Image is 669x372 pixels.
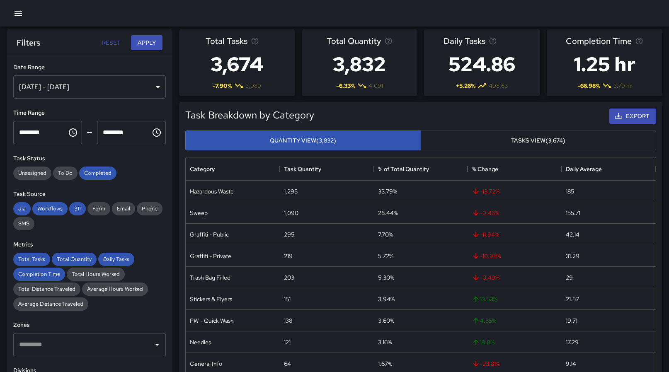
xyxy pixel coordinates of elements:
h5: Task Breakdown by Category [185,109,314,122]
div: 5.72% [378,252,393,260]
div: 138 [284,316,292,325]
h6: Task Source [13,190,166,199]
span: Total Tasks [206,34,247,48]
div: 17.29 [566,338,579,346]
span: 3,989 [245,82,261,90]
div: 29 [566,273,573,282]
div: Sweep [190,209,208,217]
div: Jia [13,202,31,215]
div: % of Total Quantity [374,157,468,181]
button: Export [609,109,656,124]
span: To Do [53,169,78,176]
div: 151 [284,295,291,303]
div: 295 [284,230,294,239]
h6: Filters [17,36,40,49]
div: 311 [69,202,86,215]
span: Completion Time [13,271,65,278]
div: Phone [137,202,162,215]
div: Email [112,202,135,215]
h3: 3,674 [206,48,268,81]
span: -23.81 % [472,360,500,368]
div: Trash Bag Filled [190,273,230,282]
div: Daily Average [562,157,656,181]
div: [DATE] - [DATE] [13,75,166,99]
div: 64 [284,360,291,368]
h6: Metrics [13,240,166,249]
span: -11.94 % [472,230,499,239]
div: Workflows [32,202,68,215]
div: Category [186,157,280,181]
div: 185 [566,187,574,196]
span: Average Hours Worked [82,285,148,292]
div: 19.71 [566,316,577,325]
span: Jia [13,205,31,212]
div: 5.30% [378,273,394,282]
button: Choose time, selected time is 11:59 PM [148,124,165,141]
div: 3.60% [378,316,394,325]
span: Total Quantity [52,256,97,263]
span: Form [87,205,110,212]
svg: Total number of tasks in the selected period, compared to the previous period. [251,37,259,45]
span: Total Hours Worked [67,271,125,278]
h3: 3,832 [327,48,393,81]
h3: 1.25 hr [566,48,643,81]
div: Total Hours Worked [67,268,125,281]
span: Total Quantity [327,34,381,48]
button: Open [151,339,163,350]
div: Total Distance Traveled [13,283,80,296]
div: 21.57 [566,295,579,303]
div: Daily Tasks [98,253,134,266]
span: 498.63 [489,82,508,90]
div: General Info [190,360,222,368]
button: Choose time, selected time is 12:00 AM [65,124,81,141]
span: Daily Tasks [98,256,134,263]
div: Average Distance Traveled [13,297,88,311]
button: Quantity View(3,832) [185,130,421,151]
div: Graffiti - Private [190,252,231,260]
div: Total Quantity [52,253,97,266]
div: 42.14 [566,230,579,239]
span: Total Distance Traveled [13,285,80,292]
h6: Date Range [13,63,166,72]
span: -13.72 % [472,187,499,196]
span: 3.79 hr [613,82,632,90]
div: 3.94% [378,295,395,303]
span: 13.53 % [472,295,497,303]
svg: Total task quantity in the selected period, compared to the previous period. [384,37,393,45]
div: Category [190,157,215,181]
div: Average Hours Worked [82,283,148,296]
div: 3.16% [378,338,392,346]
span: SMS [13,220,34,227]
span: 4.55 % [472,316,496,325]
span: 19.8 % [472,338,494,346]
div: 1,090 [284,209,298,217]
span: -0.46 % [472,209,499,217]
div: Daily Average [566,157,602,181]
div: 33.79% [378,187,397,196]
h6: Task Status [13,154,166,163]
div: 155.71 [566,209,580,217]
button: Reset [98,35,124,51]
h3: 524.86 [444,48,520,81]
div: 1.67% [378,360,392,368]
div: PW - Quick Wash [190,316,234,325]
span: Total Tasks [13,256,50,263]
span: -7.90 % [213,82,232,90]
div: To Do [53,167,78,180]
div: Total Tasks [13,253,50,266]
span: -0.49 % [472,273,499,282]
div: 28.44% [378,209,398,217]
h6: Zones [13,321,166,330]
div: 1,295 [284,187,298,196]
div: Graffiti - Public [190,230,229,239]
span: Completed [79,169,116,176]
div: % Change [468,157,562,181]
div: Needles [190,338,211,346]
div: % of Total Quantity [378,157,429,181]
div: 31.29 [566,252,579,260]
span: 4,091 [368,82,383,90]
div: 9.14 [566,360,576,368]
div: Completion Time [13,268,65,281]
div: 203 [284,273,294,282]
div: Stickers & Flyers [190,295,232,303]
